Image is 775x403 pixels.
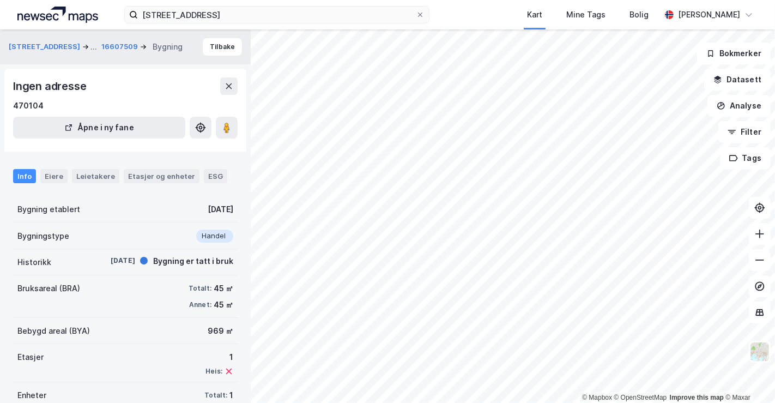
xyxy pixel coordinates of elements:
a: OpenStreetMap [614,394,667,401]
div: Info [13,169,36,183]
div: Kart [527,8,542,21]
div: Bolig [629,8,649,21]
div: ... [90,40,97,53]
div: 1 [205,351,233,364]
button: Tilbake [203,38,242,56]
div: Etasjer [17,351,44,364]
a: Mapbox [582,394,612,401]
div: Bruksareal (BRA) [17,282,80,295]
div: [PERSON_NAME] [678,8,740,21]
div: Totalt: [204,391,227,400]
a: Improve this map [670,394,724,401]
button: 16607509 [101,41,140,52]
div: Totalt: [189,284,211,293]
div: Leietakere [72,169,119,183]
div: Ingen adresse [13,77,88,95]
div: Eiere [40,169,68,183]
button: [STREET_ADDRESS] [9,40,82,53]
img: Z [749,341,770,362]
iframe: Chat Widget [720,351,775,403]
div: 1 [229,389,233,402]
button: Filter [718,121,771,143]
div: Historikk [17,256,51,269]
button: Bokmerker [697,43,771,64]
div: Bygning etablert [17,203,80,216]
img: logo.a4113a55bc3d86da70a041830d287a7e.svg [17,7,98,23]
div: Bygning er tatt i bruk [153,255,233,268]
div: Heis: [205,367,222,376]
button: Åpne i ny fane [13,117,185,139]
div: 45 ㎡ [214,282,233,295]
div: Enheter [17,389,46,402]
div: Bygningstype [17,230,69,243]
div: Annet: [189,300,211,309]
button: Analyse [707,95,771,117]
div: 470104 [13,99,44,112]
div: Bebygd areal (BYA) [17,324,90,338]
input: Søk på adresse, matrikkel, gårdeiere, leietakere eller personer [138,7,416,23]
div: 969 ㎡ [208,324,233,338]
div: Etasjer og enheter [128,171,195,181]
button: Datasett [704,69,771,91]
div: [DATE] [208,203,233,216]
div: Bygning [153,40,183,53]
div: [DATE] [92,256,135,266]
div: 45 ㎡ [214,298,233,311]
div: Mine Tags [566,8,606,21]
button: Tags [720,147,771,169]
div: ESG [204,169,227,183]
